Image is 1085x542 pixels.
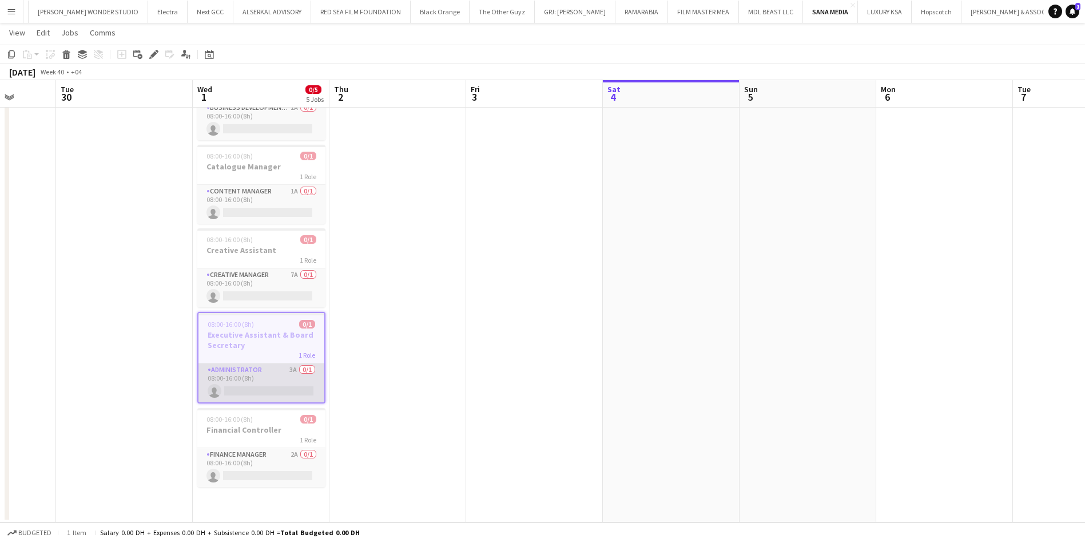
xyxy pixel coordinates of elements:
[411,1,470,23] button: Black Orange
[1075,3,1080,10] span: 1
[61,84,74,94] span: Tue
[912,1,961,23] button: Hopscotch
[1066,5,1079,18] a: 1
[535,1,615,23] button: GPJ: [PERSON_NAME]
[9,66,35,78] div: [DATE]
[1016,90,1031,104] span: 7
[881,84,896,94] span: Mon
[61,27,78,38] span: Jobs
[198,330,324,350] h3: Executive Assistant & Board Secretary
[90,27,116,38] span: Comms
[197,448,325,487] app-card-role: Finance Manager2A0/108:00-16:00 (8h)
[59,90,74,104] span: 30
[9,27,25,38] span: View
[311,1,411,23] button: RED SEA FILM FOUNDATION
[334,84,348,94] span: Thu
[299,320,315,329] span: 0/1
[233,1,311,23] button: ALSERKAL ADVISORY
[197,425,325,435] h3: Financial Controller
[300,235,316,244] span: 0/1
[300,172,316,181] span: 1 Role
[197,101,325,140] app-card-role: Business Development Manager1A0/108:00-16:00 (8h)
[739,1,803,23] button: MDL BEAST LLC
[85,25,120,40] a: Comms
[198,363,324,402] app-card-role: Administrator3A0/108:00-16:00 (8h)
[206,152,253,160] span: 08:00-16:00 (8h)
[38,68,66,76] span: Week 40
[300,256,316,264] span: 1 Role
[879,90,896,104] span: 6
[188,1,233,23] button: Next GCC
[300,436,316,444] span: 1 Role
[744,84,758,94] span: Sun
[280,528,360,537] span: Total Budgeted 0.00 DH
[206,415,253,424] span: 08:00-16:00 (8h)
[29,1,148,23] button: [PERSON_NAME] WONDER STUDIO
[197,228,325,307] app-job-card: 08:00-16:00 (8h)0/1Creative Assistant1 RoleCreative Manager7A0/108:00-16:00 (8h)
[332,90,348,104] span: 2
[63,528,90,537] span: 1 item
[742,90,758,104] span: 5
[1018,84,1031,94] span: Tue
[197,245,325,255] h3: Creative Assistant
[668,1,739,23] button: FILM MASTER MEA
[197,185,325,224] app-card-role: Content Manager1A0/108:00-16:00 (8h)
[18,529,51,537] span: Budgeted
[148,1,188,23] button: Electra
[6,527,53,539] button: Budgeted
[470,1,535,23] button: The Other Guyz
[197,84,212,94] span: Wed
[37,27,50,38] span: Edit
[803,1,858,23] button: SANA MEDIA
[197,408,325,487] app-job-card: 08:00-16:00 (8h)0/1Financial Controller1 RoleFinance Manager2A0/108:00-16:00 (8h)
[5,25,30,40] a: View
[300,152,316,160] span: 0/1
[469,90,480,104] span: 3
[300,415,316,424] span: 0/1
[57,25,83,40] a: Jobs
[206,235,253,244] span: 08:00-16:00 (8h)
[197,145,325,224] app-job-card: 08:00-16:00 (8h)0/1Catalogue Manager1 RoleContent Manager1A0/108:00-16:00 (8h)
[208,320,254,329] span: 08:00-16:00 (8h)
[32,25,54,40] a: Edit
[471,84,480,94] span: Fri
[606,90,621,104] span: 4
[197,312,325,403] app-job-card: 08:00-16:00 (8h)0/1Executive Assistant & Board Secretary1 RoleAdministrator3A0/108:00-16:00 (8h)
[607,84,621,94] span: Sat
[615,1,668,23] button: RAMARABIA
[197,161,325,172] h3: Catalogue Manager
[197,268,325,307] app-card-role: Creative Manager7A0/108:00-16:00 (8h)
[196,90,212,104] span: 1
[100,528,360,537] div: Salary 0.00 DH + Expenses 0.00 DH + Subsistence 0.00 DH =
[858,1,912,23] button: LUXURY KSA
[305,85,321,94] span: 0/5
[306,95,324,104] div: 5 Jobs
[71,68,82,76] div: +04
[299,351,315,359] span: 1 Role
